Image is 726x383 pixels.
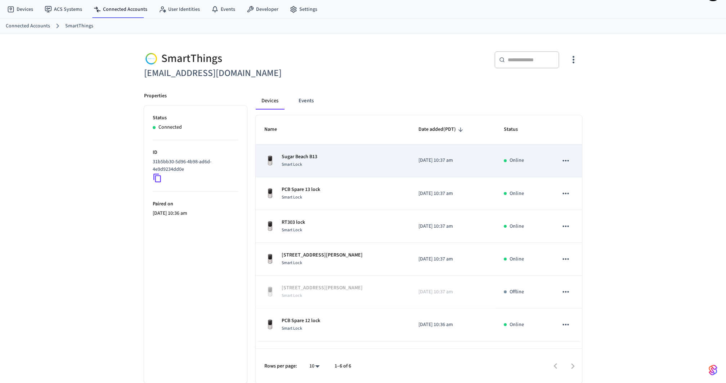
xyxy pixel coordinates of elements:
[144,92,167,100] p: Properties
[264,155,276,166] img: Yale Assure Touchscreen Wifi Smart Lock, Satin Nickel, Front
[264,188,276,199] img: Yale Assure Touchscreen Wifi Smart Lock, Satin Nickel, Front
[282,284,363,292] p: [STREET_ADDRESS][PERSON_NAME]
[144,51,158,66] img: Smartthings Logo, Square
[282,153,317,161] p: Sugar Beach B13
[284,3,323,16] a: Settings
[144,66,359,81] h6: [EMAIL_ADDRESS][DOMAIN_NAME]
[510,223,524,230] p: Online
[418,190,487,197] p: [DATE] 10:37 am
[264,362,297,370] p: Rows per page:
[418,157,487,164] p: [DATE] 10:37 am
[282,161,302,168] span: Smart Lock
[510,157,524,164] p: Online
[510,255,524,263] p: Online
[282,219,305,226] p: RT303 lock
[144,51,359,66] div: SmartThings
[6,22,50,30] a: Connected Accounts
[264,221,276,232] img: Yale Assure Touchscreen Wifi Smart Lock, Satin Nickel, Front
[153,149,238,156] p: ID
[264,319,276,330] img: Yale Assure Touchscreen Wifi Smart Lock, Satin Nickel, Front
[158,124,182,131] p: Connected
[282,251,363,259] p: [STREET_ADDRESS][PERSON_NAME]
[282,325,302,331] span: Smart Lock
[282,186,320,193] p: PCB Spare 13 lock
[510,190,524,197] p: Online
[39,3,88,16] a: ACS Systems
[256,115,582,341] table: sticky table
[153,3,206,16] a: User Identities
[264,253,276,265] img: Yale Assure Touchscreen Wifi Smart Lock, Satin Nickel, Front
[282,293,302,299] span: Smart Lock
[510,288,524,296] p: Offline
[88,3,153,16] a: Connected Accounts
[153,158,236,173] p: 31b5bb30-5d96-4b98-ad6d-4e9d9234dd0e
[153,210,238,217] p: [DATE] 10:36 am
[418,288,487,296] p: [DATE] 10:37 am
[504,124,527,135] span: Status
[282,194,302,200] span: Smart Lock
[256,92,284,110] button: Devices
[241,3,284,16] a: Developer
[264,286,276,298] img: Yale Assure Touchscreen Wifi Smart Lock, Satin Nickel, Front
[206,3,241,16] a: Events
[709,364,717,376] img: SeamLogoGradient.69752ec5.svg
[153,200,238,208] p: Paired on
[510,321,524,329] p: Online
[282,260,302,266] span: Smart Lock
[418,223,487,230] p: [DATE] 10:37 am
[293,92,319,110] button: Events
[65,22,93,30] a: SmartThings
[1,3,39,16] a: Devices
[256,92,582,110] div: connected account tabs
[282,317,320,325] p: PCB Spare 12 lock
[264,124,286,135] span: Name
[418,255,487,263] p: [DATE] 10:37 am
[153,114,238,122] p: Status
[335,362,351,370] p: 1–6 of 6
[418,321,487,329] p: [DATE] 10:36 am
[282,227,302,233] span: Smart Lock
[418,124,465,135] span: Date added(PDT)
[306,361,323,371] div: 10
